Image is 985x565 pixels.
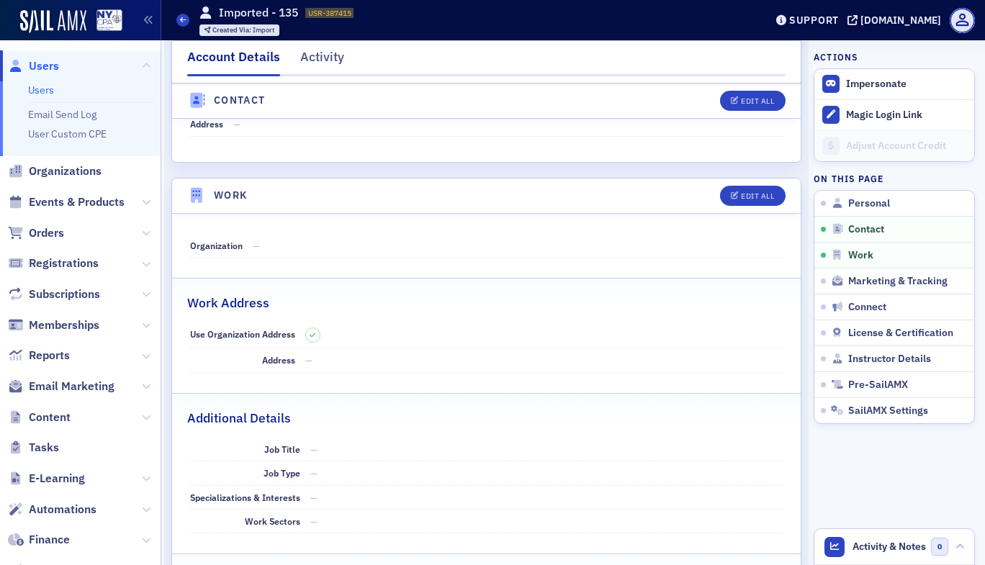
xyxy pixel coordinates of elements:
div: Edit All [741,97,774,105]
span: Use Organization Address [190,328,295,340]
h2: Additional Details [187,409,291,428]
h1: Imported - 135 [219,5,298,21]
span: Content [29,410,71,425]
span: Specializations & Interests [190,492,300,503]
span: Orders [29,225,64,241]
span: Email Marketing [29,379,114,394]
h4: Actions [814,50,858,63]
span: Work Sectors [245,515,300,527]
a: Users [28,83,54,96]
img: SailAMX [20,10,86,33]
button: Magic Login Link [814,99,974,130]
div: Import [212,27,274,35]
span: Organizations [29,163,102,179]
a: Finance [8,532,70,548]
span: — [233,118,240,130]
a: Tasks [8,440,59,456]
a: Registrations [8,256,99,271]
span: Registrations [29,256,99,271]
span: E-Learning [29,471,85,487]
span: Address [190,118,223,130]
span: Organization [190,240,243,251]
span: Job Title [264,443,300,455]
button: Edit All [720,186,785,206]
button: Edit All [720,91,785,111]
div: Support [789,14,839,27]
button: Impersonate [846,78,907,91]
a: Orders [8,225,64,241]
div: Account Details [187,48,280,76]
span: — [310,492,318,503]
span: — [253,240,260,251]
a: Users [8,58,59,74]
a: E-Learning [8,471,85,487]
button: [DOMAIN_NAME] [847,15,946,25]
div: Edit All [741,192,774,200]
a: User Custom CPE [28,127,107,140]
a: Content [8,410,71,425]
img: SailAMX [96,9,122,32]
span: Subscriptions [29,286,100,302]
span: Created Via : [212,25,253,35]
span: — [310,443,318,455]
span: Pre-SailAMX [848,379,908,392]
span: Address [262,354,295,366]
h4: On this page [814,172,975,185]
span: SailAMX Settings [848,404,928,417]
div: Created Via: Import [199,24,280,36]
span: Users [29,58,59,74]
h4: Contact [214,93,266,108]
span: Reports [29,348,70,363]
div: Adjust Account Credit [846,140,967,153]
h2: Work Address [187,294,269,312]
span: Activity & Notes [853,539,926,554]
span: Profile [950,8,975,33]
span: Events & Products [29,194,125,210]
span: — [310,467,318,479]
h4: Work [214,188,248,203]
span: Finance [29,532,70,548]
span: Connect [848,301,886,314]
span: — [310,515,318,527]
span: — [305,354,312,366]
span: Tasks [29,440,59,456]
span: Automations [29,502,96,517]
a: Reports [8,348,70,363]
span: License & Certification [848,327,953,340]
a: Email Send Log [28,108,96,121]
div: Activity [300,48,344,74]
a: Automations [8,502,96,517]
a: Subscriptions [8,286,100,302]
span: Work [848,249,873,262]
span: Personal [848,197,890,210]
a: Memberships [8,317,99,333]
a: Events & Products [8,194,125,210]
a: View Homepage [86,9,122,34]
a: Adjust Account Credit [814,130,974,161]
div: [DOMAIN_NAME] [860,14,941,27]
span: Memberships [29,317,99,333]
span: 0 [931,538,949,556]
a: Organizations [8,163,102,179]
span: Marketing & Tracking [848,275,948,288]
div: Magic Login Link [846,109,967,122]
span: Job Type [264,467,300,479]
span: USR-387415 [308,8,351,18]
span: Contact [848,223,884,236]
span: Instructor Details [848,353,931,366]
a: Email Marketing [8,379,114,394]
